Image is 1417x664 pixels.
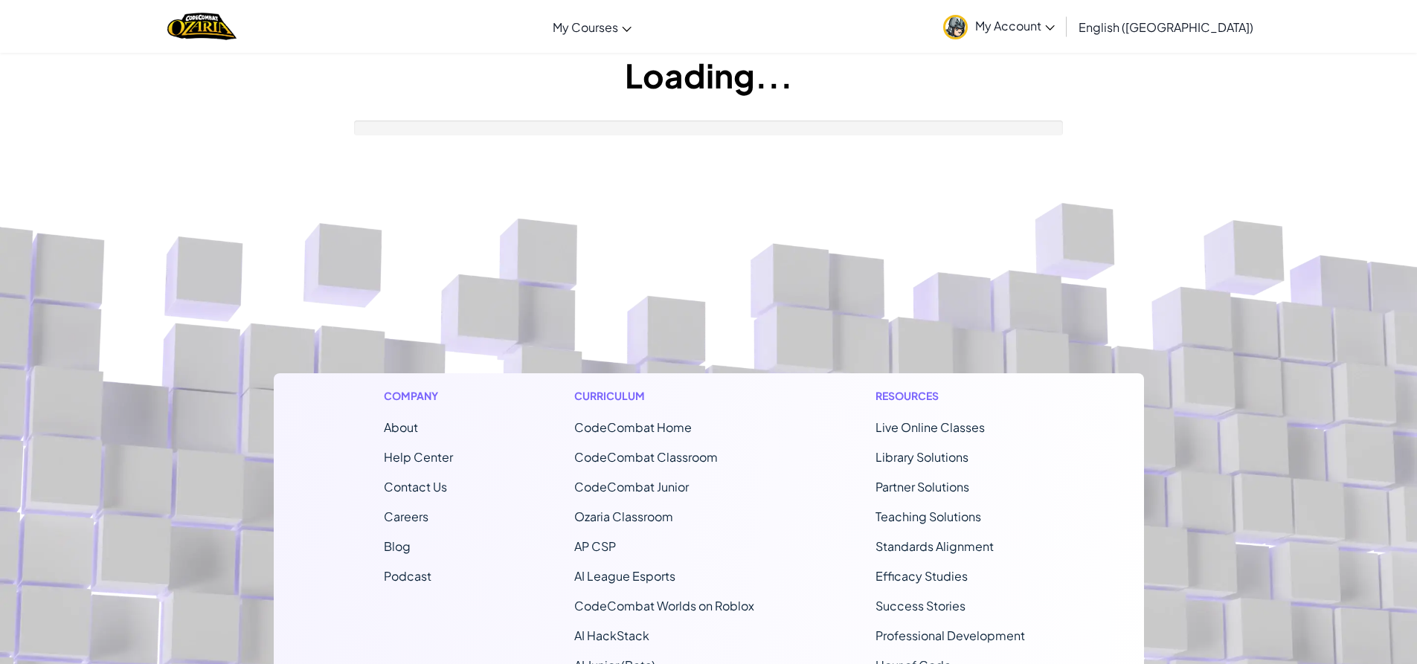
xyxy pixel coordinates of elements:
span: CodeCombat Home [574,419,692,435]
a: CodeCombat Worlds on Roblox [574,598,754,613]
span: English ([GEOGRAPHIC_DATA]) [1079,19,1253,35]
a: About [384,419,418,435]
a: Blog [384,538,411,554]
a: My Account [936,3,1062,50]
a: My Courses [545,7,639,47]
h1: Resources [875,388,1034,404]
img: Home [167,11,237,42]
a: CodeCombat Classroom [574,449,718,465]
a: Partner Solutions [875,479,969,494]
span: My Courses [553,19,618,35]
a: Live Online Classes [875,419,985,435]
a: Ozaria Classroom [574,509,673,524]
img: avatar [943,15,968,39]
a: English ([GEOGRAPHIC_DATA]) [1071,7,1261,47]
a: Library Solutions [875,449,968,465]
a: Professional Development [875,628,1025,643]
a: CodeCombat Junior [574,479,689,494]
a: Ozaria by CodeCombat logo [167,11,237,42]
a: AI League Esports [574,568,675,584]
a: Efficacy Studies [875,568,968,584]
a: Help Center [384,449,453,465]
a: Podcast [384,568,431,584]
a: Careers [384,509,428,524]
h1: Company [384,388,453,404]
span: Contact Us [384,479,447,494]
a: Standards Alignment [875,538,994,554]
h1: Curriculum [574,388,754,404]
a: Success Stories [875,598,965,613]
a: Teaching Solutions [875,509,981,524]
a: AP CSP [574,538,616,554]
a: AI HackStack [574,628,649,643]
span: My Account [975,18,1055,33]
